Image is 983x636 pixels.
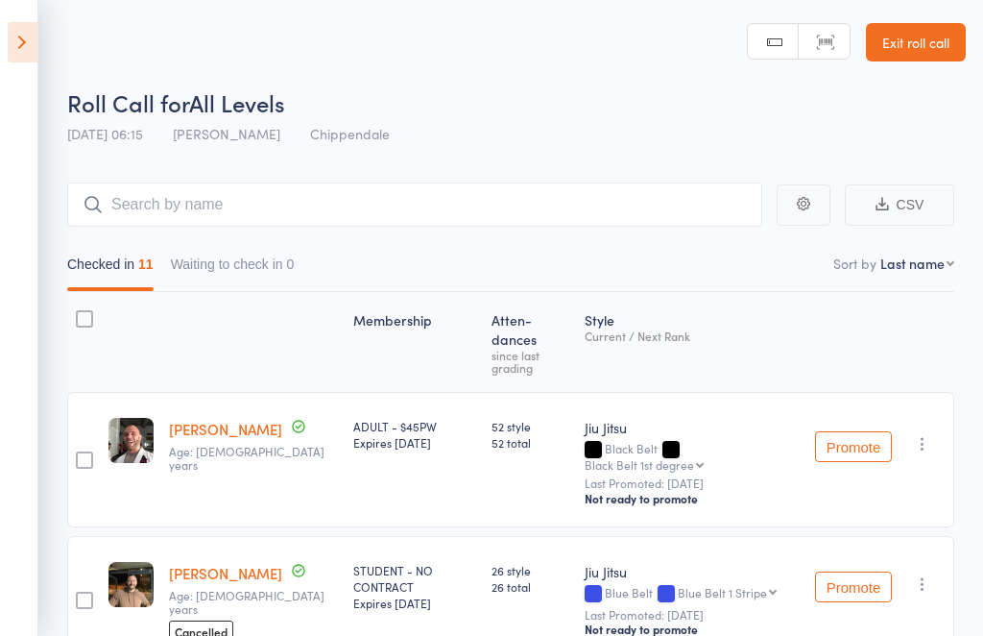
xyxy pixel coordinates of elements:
[585,330,800,342] div: Current / Next Rank
[67,124,143,143] span: [DATE] 06:15
[585,442,800,471] div: Black Belt
[833,254,876,273] label: Sort by
[108,418,154,463] img: image1688469146.png
[67,86,189,118] span: Roll Call for
[484,301,577,383] div: Atten­dances
[491,562,569,578] span: 26 style
[169,443,324,473] span: Age: [DEMOGRAPHIC_DATA] years
[287,257,295,272] div: 0
[585,418,800,437] div: Jiu Jitsu
[169,419,282,439] a: [PERSON_NAME]
[866,23,966,61] a: Exit roll call
[815,431,892,462] button: Promote
[585,608,800,622] small: Last Promoted: [DATE]
[845,184,954,226] button: CSV
[67,247,154,291] button: Checked in11
[169,587,324,617] span: Age: [DEMOGRAPHIC_DATA] years
[585,562,800,581] div: Jiu Jitsu
[577,301,807,383] div: Style
[585,586,800,602] div: Blue Belt
[585,491,800,506] div: Not ready to promote
[346,301,484,383] div: Membership
[353,562,476,611] div: STUDENT - NO CONTRACT
[353,595,476,611] div: Expires [DATE]
[491,434,569,451] span: 52 total
[310,124,390,143] span: Chippendale
[189,86,285,118] span: All Levels
[491,349,569,374] div: since last grading
[169,563,282,583] a: [PERSON_NAME]
[491,418,569,434] span: 52 style
[138,257,154,272] div: 11
[678,586,767,599] div: Blue Belt 1 Stripe
[815,572,892,602] button: Promote
[353,434,476,451] div: Expires [DATE]
[880,254,945,273] div: Last name
[171,247,295,291] button: Waiting to check in0
[585,477,800,490] small: Last Promoted: [DATE]
[491,578,569,595] span: 26 total
[585,458,694,471] div: Black Belt 1st degree
[67,183,762,227] input: Search by name
[353,418,476,451] div: ADULT - $45PW
[173,124,280,143] span: [PERSON_NAME]
[108,562,154,607] img: image1691052895.png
